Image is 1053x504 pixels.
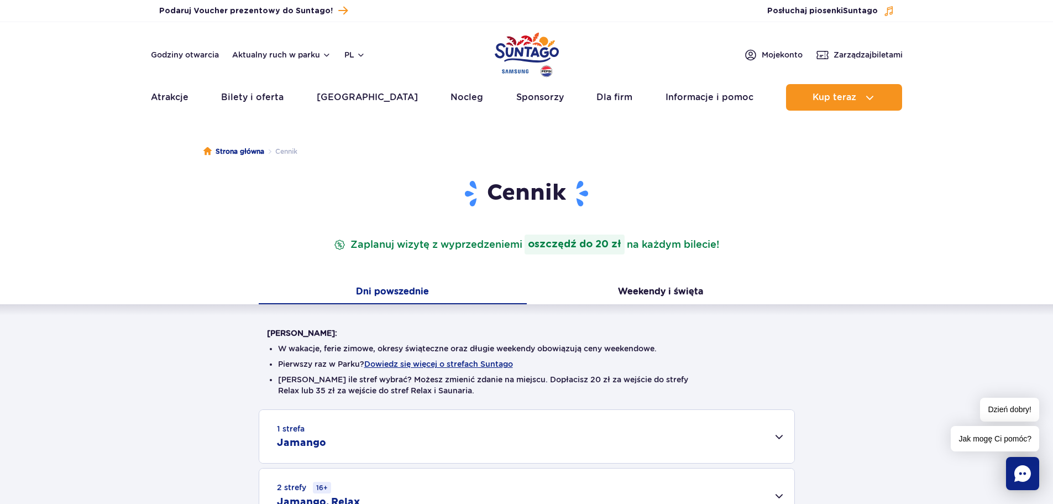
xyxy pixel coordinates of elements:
span: Posłuchaj piosenki [767,6,878,17]
li: [PERSON_NAME] ile stref wybrać? Możesz zmienić zdanie na miejscu. Dopłacisz 20 zł za wejście do s... [278,374,776,396]
span: Kup teraz [813,92,856,102]
li: Pierwszy raz w Parku? [278,358,776,370]
a: Atrakcje [151,84,188,111]
span: Podaruj Voucher prezentowy do Suntago! [159,6,333,17]
a: Sponsorzy [516,84,564,111]
strong: oszczędź do 20 zł [525,235,625,254]
a: Park of Poland [495,28,559,79]
h1: Cennik [267,179,787,208]
li: W wakacje, ferie zimowe, okresy świąteczne oraz długie weekendy obowiązują ceny weekendowe. [278,343,776,354]
span: Moje konto [762,49,803,60]
a: Nocleg [450,84,483,111]
strong: [PERSON_NAME]: [267,329,337,337]
a: Bilety i oferta [221,84,284,111]
button: Aktualny ruch w parku [232,50,331,59]
h2: Jamango [277,437,326,450]
button: pl [344,49,365,60]
li: Cennik [264,146,297,157]
a: Dla firm [596,84,632,111]
a: Strona główna [203,146,264,157]
button: Dni powszednie [259,281,527,304]
button: Dowiedz się więcej o strefach Suntago [364,360,513,368]
a: Mojekonto [744,48,803,61]
a: Zarządzajbiletami [816,48,903,61]
span: Suntago [843,7,878,15]
button: Kup teraz [786,84,902,111]
button: Weekendy i święta [527,281,795,304]
small: 2 strefy [277,482,331,493]
a: Podaruj Voucher prezentowy do Suntago! [159,3,348,18]
span: Zarządzaj biletami [834,49,903,60]
small: 16+ [313,482,331,493]
a: [GEOGRAPHIC_DATA] [317,84,418,111]
a: Informacje i pomoc [666,84,753,111]
span: Dzień dobry! [980,398,1039,422]
a: Godziny otwarcia [151,49,219,60]
p: Zaplanuj wizytę z wyprzedzeniem na każdym bilecie! [332,235,721,254]
small: 1 strefa [277,423,305,434]
span: Jak mogę Ci pomóc? [951,426,1039,451]
div: Chat [1006,457,1039,490]
button: Posłuchaj piosenkiSuntago [767,6,894,17]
